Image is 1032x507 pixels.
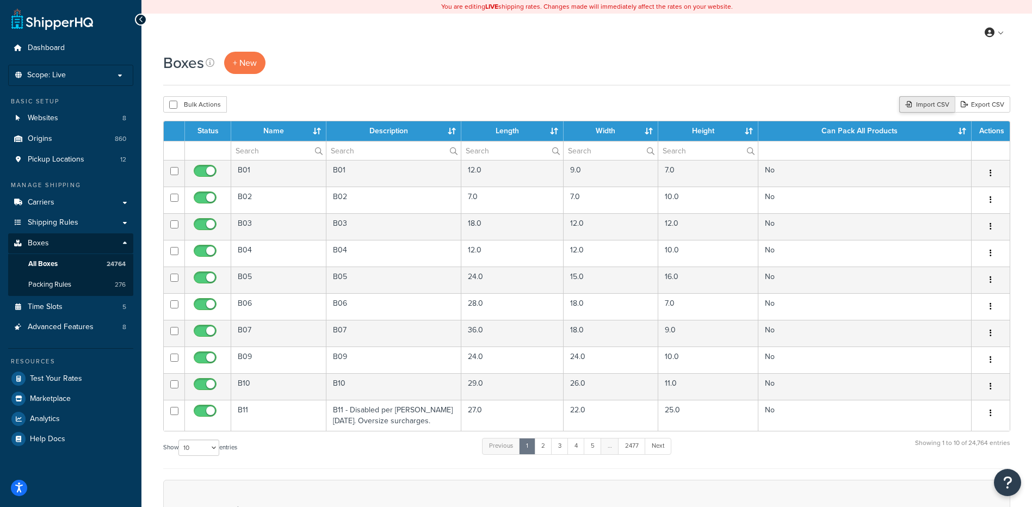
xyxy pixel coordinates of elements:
b: LIVE [485,2,498,11]
a: 3 [551,438,568,454]
button: Open Resource Center [994,469,1021,496]
span: Pickup Locations [28,155,84,164]
td: No [758,293,972,320]
td: 18.0 [564,320,658,347]
td: 10.0 [658,187,758,213]
span: Time Slots [28,302,63,312]
h1: Boxes [163,52,204,73]
td: B04 [326,240,462,267]
td: 29.0 [461,373,564,400]
th: Can Pack All Products : activate to sort column ascending [758,121,972,141]
a: Pickup Locations 12 [8,150,133,170]
th: Name : activate to sort column ascending [231,121,326,141]
td: B06 [326,293,462,320]
li: Time Slots [8,297,133,317]
td: 36.0 [461,320,564,347]
td: No [758,400,972,431]
td: No [758,160,972,187]
td: 12.0 [564,240,658,267]
td: 7.0 [461,187,564,213]
td: B02 [231,187,326,213]
td: B03 [231,213,326,240]
a: 2 [534,438,552,454]
a: Origins 860 [8,129,133,149]
span: Dashboard [28,44,65,53]
td: No [758,187,972,213]
th: Length : activate to sort column ascending [461,121,564,141]
td: 12.0 [658,213,758,240]
li: Packing Rules [8,275,133,295]
span: 8 [122,323,126,332]
a: Marketplace [8,389,133,409]
a: Shipping Rules [8,213,133,233]
td: B05 [231,267,326,293]
td: 10.0 [658,240,758,267]
th: Actions [972,121,1010,141]
td: 10.0 [658,347,758,373]
td: B06 [231,293,326,320]
td: B07 [326,320,462,347]
a: Boxes [8,233,133,253]
a: Carriers [8,193,133,213]
td: B10 [231,373,326,400]
td: No [758,267,972,293]
span: 860 [115,134,126,144]
td: 12.0 [564,213,658,240]
li: Test Your Rates [8,369,133,388]
td: B01 [231,160,326,187]
td: 12.0 [461,240,564,267]
td: 7.0 [658,160,758,187]
input: Search [658,141,758,160]
td: 9.0 [564,160,658,187]
div: Resources [8,357,133,366]
span: 5 [122,302,126,312]
li: Origins [8,129,133,149]
td: 22.0 [564,400,658,431]
span: Analytics [30,415,60,424]
a: 1 [519,438,535,454]
td: B07 [231,320,326,347]
span: Scope: Live [27,71,66,80]
input: Search [231,141,326,160]
td: 24.0 [564,347,658,373]
th: Height : activate to sort column ascending [658,121,758,141]
input: Search [461,141,563,160]
input: Search [564,141,657,160]
li: Boxes [8,233,133,295]
span: Websites [28,114,58,123]
span: 276 [115,280,126,289]
td: B05 [326,267,462,293]
span: + New [233,57,257,69]
li: Websites [8,108,133,128]
td: B03 [326,213,462,240]
a: 5 [584,438,602,454]
a: All Boxes 24764 [8,254,133,274]
input: Search [326,141,461,160]
label: Show entries [163,440,237,456]
span: Marketplace [30,394,71,404]
td: 18.0 [461,213,564,240]
td: No [758,320,972,347]
li: Pickup Locations [8,150,133,170]
a: Analytics [8,409,133,429]
span: 24764 [107,259,126,269]
a: Help Docs [8,429,133,449]
td: 27.0 [461,400,564,431]
a: Dashboard [8,38,133,58]
td: No [758,213,972,240]
a: 4 [567,438,585,454]
td: 28.0 [461,293,564,320]
td: 9.0 [658,320,758,347]
div: Basic Setup [8,97,133,106]
a: 2477 [618,438,646,454]
td: No [758,240,972,267]
td: B11 - Disabled per [PERSON_NAME] [DATE]. Oversize surcharges. [326,400,462,431]
td: 12.0 [461,160,564,187]
span: Boxes [28,239,49,248]
td: No [758,373,972,400]
td: B02 [326,187,462,213]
